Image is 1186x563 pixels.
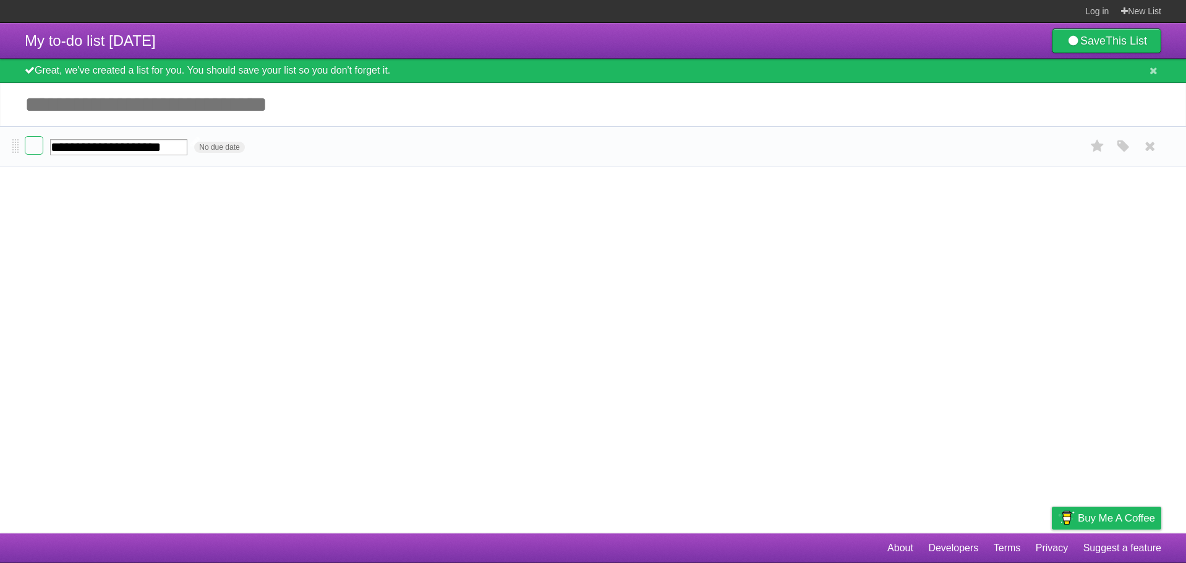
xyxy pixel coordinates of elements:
span: Buy me a coffee [1078,507,1155,529]
a: Terms [994,536,1021,560]
span: My to-do list [DATE] [25,32,156,49]
a: SaveThis List [1052,28,1161,53]
img: Buy me a coffee [1058,507,1075,528]
label: Star task [1086,136,1109,157]
a: Developers [928,536,978,560]
a: Privacy [1036,536,1068,560]
a: About [887,536,913,560]
a: Buy me a coffee [1052,507,1161,530]
a: Suggest a feature [1083,536,1161,560]
label: Done [25,136,43,155]
b: This List [1106,35,1147,47]
span: No due date [194,142,244,153]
